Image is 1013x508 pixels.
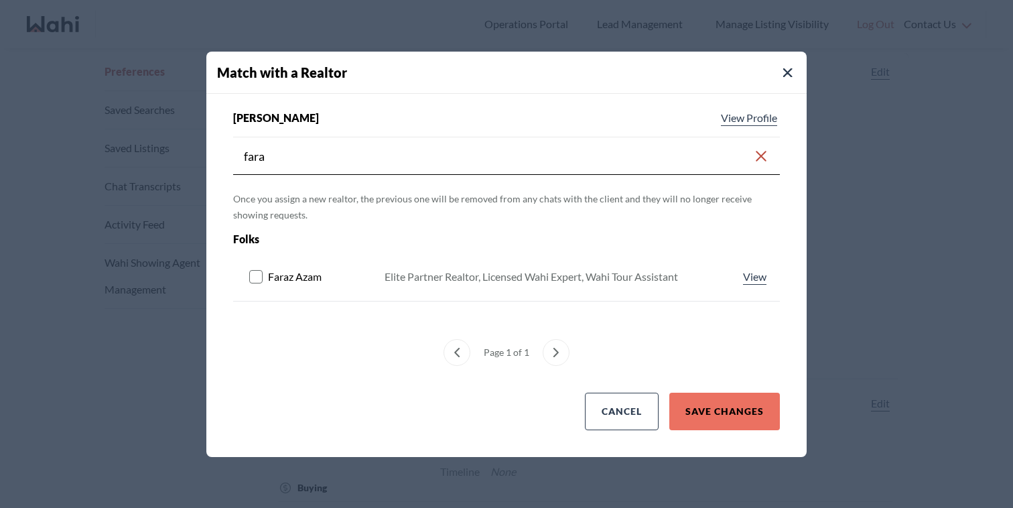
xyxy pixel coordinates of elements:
a: View profile [740,269,769,285]
input: Search input [244,144,753,168]
button: previous page [444,339,470,366]
nav: Match with an agent menu pagination [233,339,780,366]
p: Once you assign a new realtor, the previous one will be removed from any chats with the client an... [233,191,780,223]
button: Save Changes [669,393,780,430]
h4: Match with a Realtor [217,62,807,82]
span: [PERSON_NAME] [233,110,319,126]
button: Cancel [585,393,659,430]
span: Faraz Azam [268,269,322,285]
button: next page [543,339,569,366]
div: Elite Partner Realtor, Licensed Wahi Expert, Wahi Tour Assistant [385,269,678,285]
a: View profile [718,110,780,126]
div: Page 1 of 1 [478,339,535,366]
button: Close Modal [780,65,796,81]
div: Folks [233,231,671,247]
button: Clear search [753,144,769,168]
